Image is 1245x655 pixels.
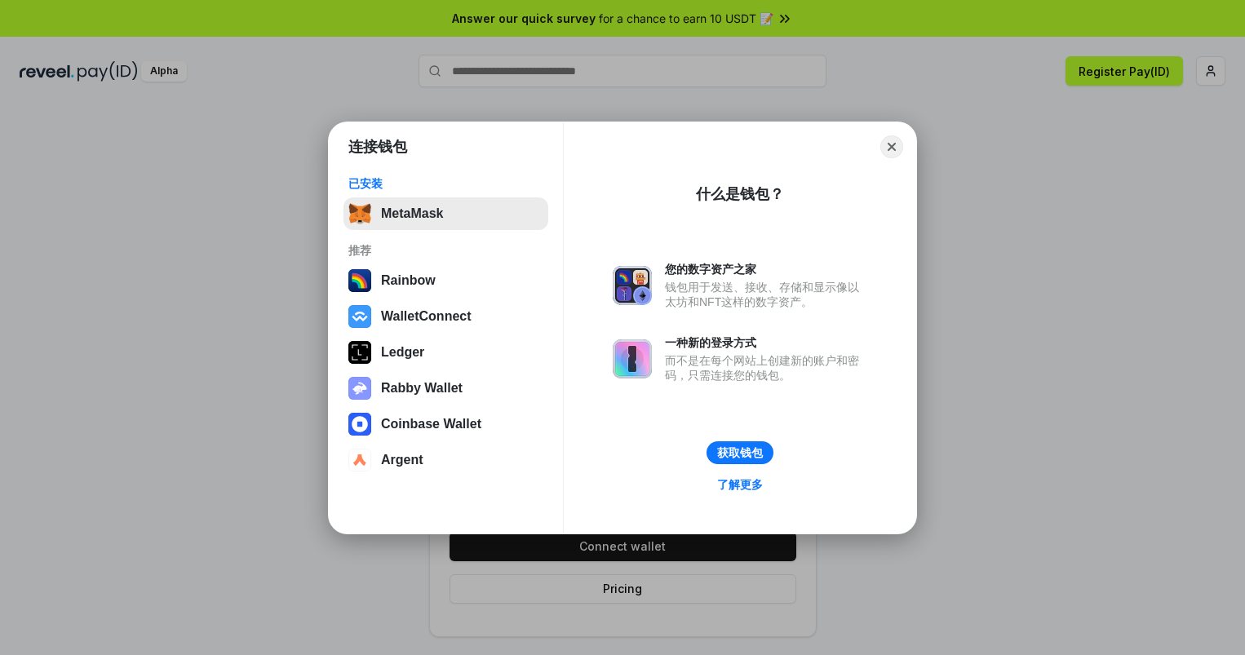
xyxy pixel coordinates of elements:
img: svg+xml,%3Csvg%20xmlns%3D%22http%3A%2F%2Fwww.w3.org%2F2000%2Fsvg%22%20fill%3D%22none%22%20viewBox... [613,339,652,378]
div: WalletConnect [381,309,472,324]
div: Coinbase Wallet [381,417,481,432]
div: 钱包用于发送、接收、存储和显示像以太坊和NFT这样的数字资产。 [665,280,867,309]
img: svg+xml,%3Csvg%20width%3D%2228%22%20height%3D%2228%22%20viewBox%3D%220%200%2028%2028%22%20fill%3D... [348,449,371,471]
button: Ledger [343,336,548,369]
div: 了解更多 [717,477,763,492]
img: svg+xml,%3Csvg%20xmlns%3D%22http%3A%2F%2Fwww.w3.org%2F2000%2Fsvg%22%20fill%3D%22none%22%20viewBox... [348,377,371,400]
img: svg+xml,%3Csvg%20width%3D%2228%22%20height%3D%2228%22%20viewBox%3D%220%200%2028%2028%22%20fill%3D... [348,413,371,436]
div: Argent [381,453,423,467]
button: WalletConnect [343,300,548,333]
div: 已安装 [348,176,543,191]
img: svg+xml,%3Csvg%20width%3D%2228%22%20height%3D%2228%22%20viewBox%3D%220%200%2028%2028%22%20fill%3D... [348,305,371,328]
div: 您的数字资产之家 [665,262,867,277]
button: 获取钱包 [707,441,773,464]
div: MetaMask [381,206,443,221]
div: 推荐 [348,243,543,258]
div: Ledger [381,345,424,360]
button: Rainbow [343,264,548,297]
img: svg+xml,%3Csvg%20xmlns%3D%22http%3A%2F%2Fwww.w3.org%2F2000%2Fsvg%22%20fill%3D%22none%22%20viewBox... [613,266,652,305]
button: Argent [343,444,548,476]
div: 获取钱包 [717,445,763,460]
button: Close [880,135,903,158]
div: 而不是在每个网站上创建新的账户和密码，只需连接您的钱包。 [665,353,867,383]
div: Rabby Wallet [381,381,463,396]
img: svg+xml,%3Csvg%20fill%3D%22none%22%20height%3D%2233%22%20viewBox%3D%220%200%2035%2033%22%20width%... [348,202,371,225]
div: 什么是钱包？ [696,184,784,204]
button: Rabby Wallet [343,372,548,405]
div: Rainbow [381,273,436,288]
h1: 连接钱包 [348,137,407,157]
button: MetaMask [343,197,548,230]
img: svg+xml,%3Csvg%20width%3D%22120%22%20height%3D%22120%22%20viewBox%3D%220%200%20120%20120%22%20fil... [348,269,371,292]
a: 了解更多 [707,474,773,495]
button: Coinbase Wallet [343,408,548,440]
div: 一种新的登录方式 [665,335,867,350]
img: svg+xml,%3Csvg%20xmlns%3D%22http%3A%2F%2Fwww.w3.org%2F2000%2Fsvg%22%20width%3D%2228%22%20height%3... [348,341,371,364]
